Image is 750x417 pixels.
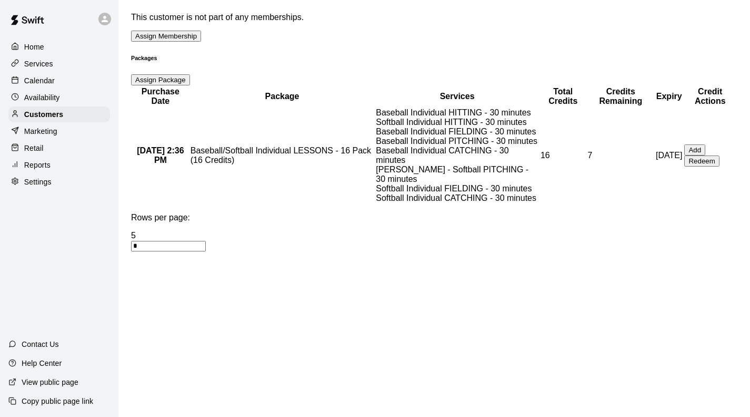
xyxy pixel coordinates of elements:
[24,109,63,120] p: Customers
[376,184,532,193] span: Softball Individual FIELDING - 30 minutes
[22,396,93,406] p: Copy public page link
[8,39,110,55] a: Home
[22,377,78,387] p: View public page
[656,92,682,101] b: Expiry
[131,74,190,85] button: Assign Package
[8,106,110,122] a: Customers
[8,157,110,173] a: Reports
[24,160,51,170] p: Reports
[376,165,528,183] span: [PERSON_NAME] - Softball PITCHING - 30 minutes
[376,193,536,202] span: Softball Individual CATCHING - 30 minutes
[24,143,44,153] p: Retail
[8,174,110,190] a: Settings
[8,90,110,105] a: Availability
[8,123,110,139] a: Marketing
[24,75,55,86] p: Calendar
[376,146,508,164] span: Baseball Individual CATCHING - 30 minutes
[684,144,705,156] button: Add
[131,213,737,222] p: Rows per page:
[191,146,374,165] a: Baseball/Softball Individual LESSONS - 16 Pack (16 Credits)
[376,127,536,136] span: Baseball Individual FIELDING - 30 minutes
[131,13,737,22] p: This customer is not part of any memberships.
[376,137,537,146] span: Baseball Individual PITCHING - 30 minutes
[132,108,189,203] th: [DATE] 2:36 PM
[8,140,110,156] a: Retail
[587,108,655,203] td: 7
[131,31,201,42] button: Assign Membership
[22,358,62,368] p: Help Center
[131,85,737,205] table: simple table
[655,108,683,203] td: [DATE]
[24,42,44,52] p: Home
[142,87,179,105] b: Purchase Date
[376,108,531,117] span: Baseball Individual HITTING - 30 minutes
[191,146,371,164] span: Baseball/Softball Individual LESSONS - 16 Pack (16 Credits)
[131,55,737,61] h6: Packages
[440,92,475,101] b: Services
[695,87,726,105] b: Credit Actions
[24,59,53,69] p: Services
[376,118,526,127] span: Softball Individual HITTING - 30 minutes
[548,87,577,105] b: Total Credits
[265,92,299,101] b: Package
[24,92,60,103] p: Availability
[131,231,737,240] div: 5
[8,73,110,89] a: Calendar
[599,87,642,105] b: Credits Remaining
[540,108,586,203] td: 16
[684,156,719,167] button: Redeem
[22,339,59,350] p: Contact Us
[24,177,52,187] p: Settings
[24,126,57,137] p: Marketing
[8,56,110,72] a: Services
